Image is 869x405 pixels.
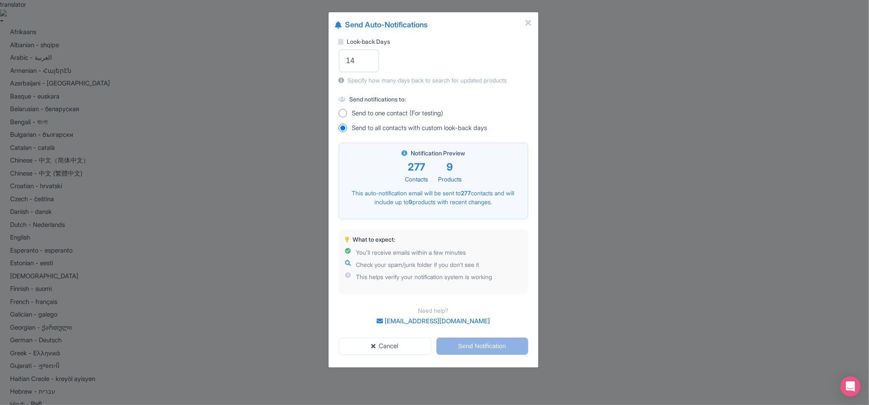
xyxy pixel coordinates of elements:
p: Need help? [339,306,528,315]
span: You'll receive emails within a few minutes [356,248,466,257]
input: Send Notification [436,338,528,355]
div: Contacts [405,175,428,184]
div: 9 [438,160,462,175]
h6: Notification Preview [346,150,521,156]
h6: What to expect: [345,236,521,242]
button: Cancel [339,338,431,355]
a: [EMAIL_ADDRESS][DOMAIN_NAME] [377,317,490,325]
span: This helps verify your notification system is working [356,272,492,281]
span: Send to one contact (For testing) [352,109,444,118]
span: Check your spam/junk folder if you don't see it [356,260,479,269]
span: Send to all contacts with custom look-back days [352,123,487,133]
span: 9 [409,198,412,205]
div: Products [438,175,462,184]
p: This auto-notification email will be sent to contacts and will include up to products with recent... [346,189,521,206]
span: 277 [461,189,471,197]
h4: Send Auto-Notifications [335,19,428,30]
input: Send to all contacts with custom look-back days [339,124,347,132]
div: Open Intercom Messenger [840,376,861,397]
div: 277 [405,160,428,175]
input: Send to one contact (For testing) [339,109,347,117]
label: Send notifications to: [339,95,528,104]
button: Close [526,19,532,29]
p: Specify how many days back to search for updated products [339,76,528,85]
label: Look-back Days [339,37,528,46]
